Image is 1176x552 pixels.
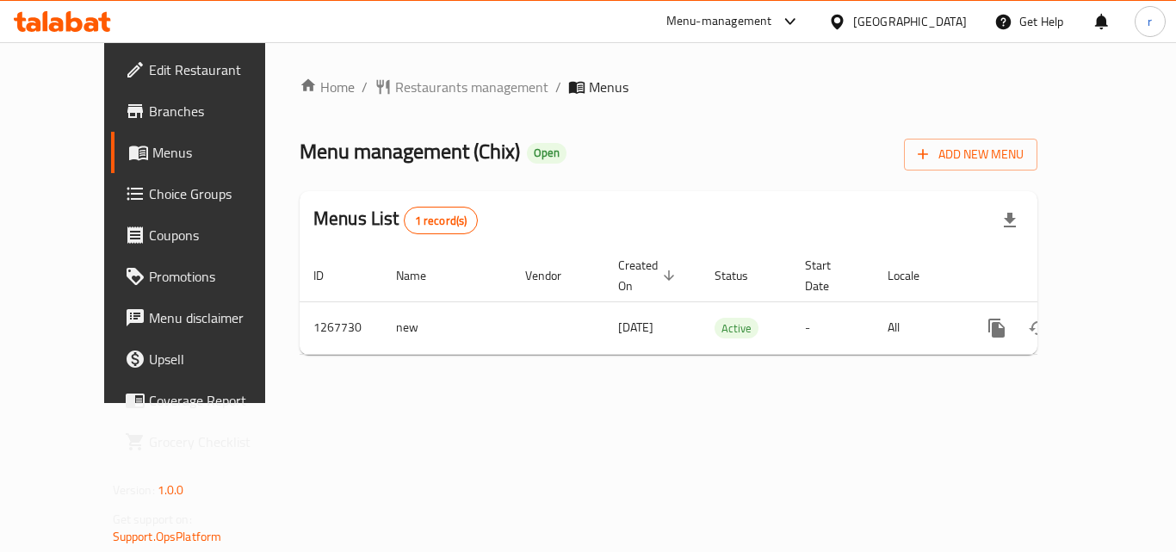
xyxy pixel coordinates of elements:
[1148,12,1152,31] span: r
[111,380,300,421] a: Coverage Report
[113,525,222,548] a: Support.OpsPlatform
[111,421,300,462] a: Grocery Checklist
[149,390,287,411] span: Coverage Report
[149,307,287,328] span: Menu disclaimer
[382,301,511,354] td: new
[589,77,628,97] span: Menus
[149,59,287,80] span: Edit Restaurant
[527,146,566,160] span: Open
[362,77,368,97] li: /
[555,77,561,97] li: /
[395,77,548,97] span: Restaurants management
[313,206,478,234] h2: Menus List
[989,200,1031,241] div: Export file
[300,77,355,97] a: Home
[313,265,346,286] span: ID
[525,265,584,286] span: Vendor
[715,318,758,338] div: Active
[404,207,479,234] div: Total records count
[111,297,300,338] a: Menu disclaimer
[904,139,1037,171] button: Add New Menu
[113,479,155,501] span: Version:
[300,132,520,171] span: Menu management ( Chix )
[300,77,1037,97] nav: breadcrumb
[149,266,287,287] span: Promotions
[888,265,942,286] span: Locale
[111,338,300,380] a: Upsell
[791,301,874,354] td: -
[149,183,287,204] span: Choice Groups
[152,142,287,163] span: Menus
[805,255,853,296] span: Start Date
[300,250,1155,355] table: enhanced table
[874,301,962,354] td: All
[111,132,300,173] a: Menus
[715,265,771,286] span: Status
[149,349,287,369] span: Upsell
[300,301,382,354] td: 1267730
[666,11,772,32] div: Menu-management
[149,101,287,121] span: Branches
[374,77,548,97] a: Restaurants management
[715,319,758,338] span: Active
[527,143,566,164] div: Open
[111,90,300,132] a: Branches
[618,316,653,338] span: [DATE]
[111,49,300,90] a: Edit Restaurant
[158,479,184,501] span: 1.0.0
[976,307,1018,349] button: more
[396,265,449,286] span: Name
[111,214,300,256] a: Coupons
[111,256,300,297] a: Promotions
[149,225,287,245] span: Coupons
[853,12,967,31] div: [GEOGRAPHIC_DATA]
[111,173,300,214] a: Choice Groups
[149,431,287,452] span: Grocery Checklist
[918,144,1024,165] span: Add New Menu
[405,213,478,229] span: 1 record(s)
[113,508,192,530] span: Get support on:
[618,255,680,296] span: Created On
[962,250,1155,302] th: Actions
